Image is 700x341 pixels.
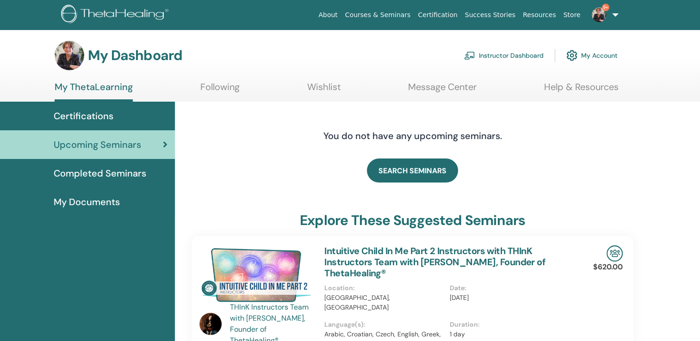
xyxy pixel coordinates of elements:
p: Location : [324,283,444,293]
a: About [315,6,341,24]
img: default.jpg [199,313,222,335]
h4: You do not have any upcoming seminars. [267,130,558,141]
a: Certification [414,6,461,24]
p: 1 day [450,329,569,339]
a: Courses & Seminars [341,6,415,24]
a: Resources [519,6,560,24]
img: In-Person Seminar [607,245,623,262]
span: Completed Seminars [54,166,146,180]
p: Duration : [450,320,569,329]
a: Help & Resources [544,81,619,99]
a: My ThetaLearning [55,81,133,102]
span: My Documents [54,195,120,209]
h3: My Dashboard [88,47,182,64]
span: 9+ [602,4,609,11]
img: chalkboard-teacher.svg [464,51,475,60]
a: Intuitive Child In Me Part 2 Instructors with THInK Instructors Team with [PERSON_NAME], Founder ... [324,245,545,279]
a: My Account [566,45,618,66]
img: default.jpg [592,7,607,22]
a: Store [560,6,584,24]
a: Instructor Dashboard [464,45,544,66]
p: $620.00 [593,262,623,273]
span: SEARCH SEMINARS [378,166,446,176]
h3: explore these suggested seminars [300,212,525,229]
p: [GEOGRAPHIC_DATA], [GEOGRAPHIC_DATA] [324,293,444,312]
p: Date : [450,283,569,293]
a: Message Center [408,81,477,99]
a: SEARCH SEMINARS [367,158,458,183]
span: Upcoming Seminars [54,138,141,152]
a: Success Stories [461,6,519,24]
img: Intuitive Child In Me Part 2 Instructors [199,245,313,304]
a: Following [200,81,240,99]
p: Language(s) : [324,320,444,329]
img: cog.svg [566,48,577,63]
a: Wishlist [307,81,341,99]
img: default.jpg [55,41,84,70]
p: [DATE] [450,293,569,303]
span: Certifications [54,109,113,123]
img: logo.png [61,5,172,25]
